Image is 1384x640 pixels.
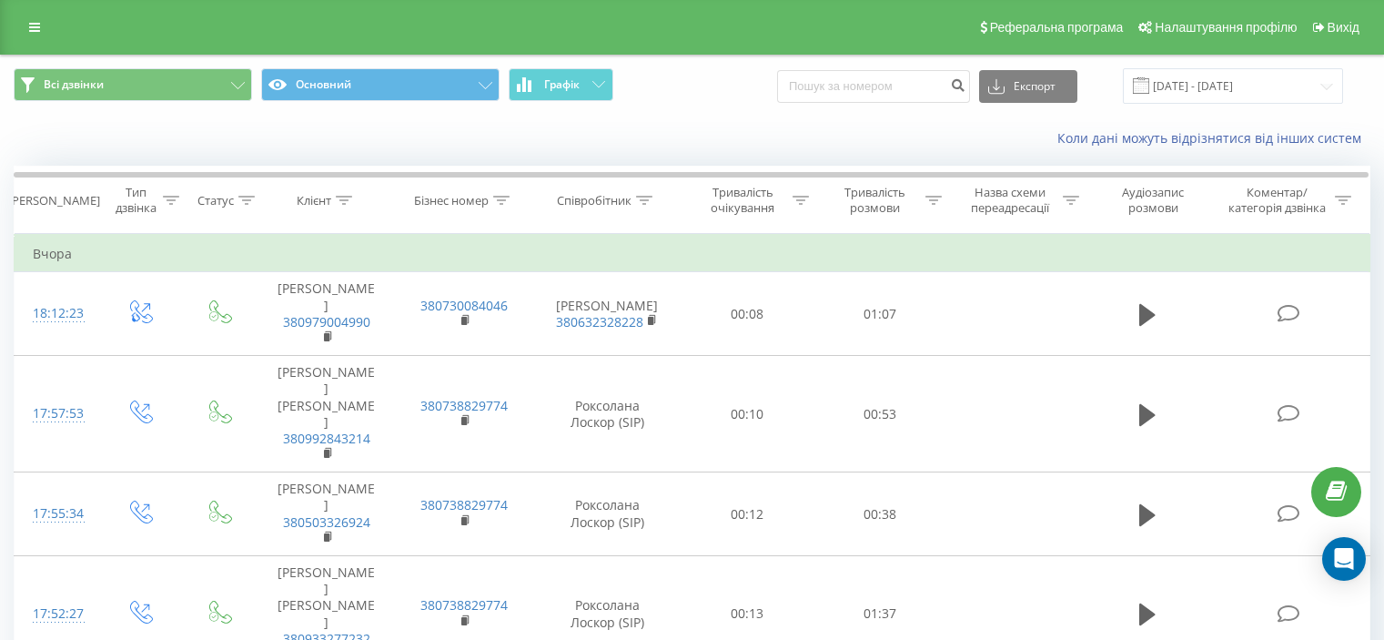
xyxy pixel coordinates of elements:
a: 380730084046 [420,297,508,314]
span: Всі дзвінки [44,77,104,92]
td: [PERSON_NAME] [258,272,395,356]
a: 380738829774 [420,397,508,414]
div: Бізнес номер [414,193,489,208]
div: Тривалість розмови [830,185,921,216]
div: Аудіозапис розмови [1100,185,1207,216]
div: 17:52:27 [33,596,81,632]
button: Експорт [979,70,1077,103]
a: 380738829774 [420,596,508,614]
span: Вихід [1328,20,1359,35]
td: 00:08 [682,272,813,356]
span: Реферальна програма [990,20,1124,35]
td: 01:07 [813,272,945,356]
div: Співробітник [557,193,631,208]
div: Статус [197,193,234,208]
div: Назва схеми переадресації [963,185,1058,216]
div: Тип дзвінка [115,185,157,216]
a: Коли дані можуть відрізнятися вiд інших систем [1057,129,1370,147]
div: Клієнт [297,193,331,208]
button: Основний [261,68,500,101]
div: 17:55:34 [33,496,81,532]
span: Графік [544,78,580,91]
td: Роксолана Лоскор (SIP) [533,472,682,556]
input: Пошук за номером [777,70,970,103]
a: 380503326924 [283,513,370,531]
td: Роксолана Лоскор (SIP) [533,356,682,472]
td: [PERSON_NAME] [533,272,682,356]
span: Налаштування профілю [1155,20,1297,35]
div: 18:12:23 [33,296,81,331]
div: Open Intercom Messenger [1322,537,1366,581]
td: 00:12 [682,472,813,556]
div: [PERSON_NAME] [8,193,100,208]
td: Вчора [15,236,1370,272]
td: 00:38 [813,472,945,556]
a: 380738829774 [420,496,508,513]
a: 380632328228 [556,313,643,330]
a: 380992843214 [283,430,370,447]
td: 00:53 [813,356,945,472]
td: [PERSON_NAME] [258,472,395,556]
div: 17:57:53 [33,396,81,432]
td: 00:10 [682,356,813,472]
button: Графік [509,68,613,101]
td: [PERSON_NAME] [PERSON_NAME] [258,356,395,472]
div: Коментар/категорія дзвінка [1224,185,1330,216]
button: Всі дзвінки [14,68,252,101]
a: 380979004990 [283,313,370,330]
div: Тривалість очікування [698,185,789,216]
